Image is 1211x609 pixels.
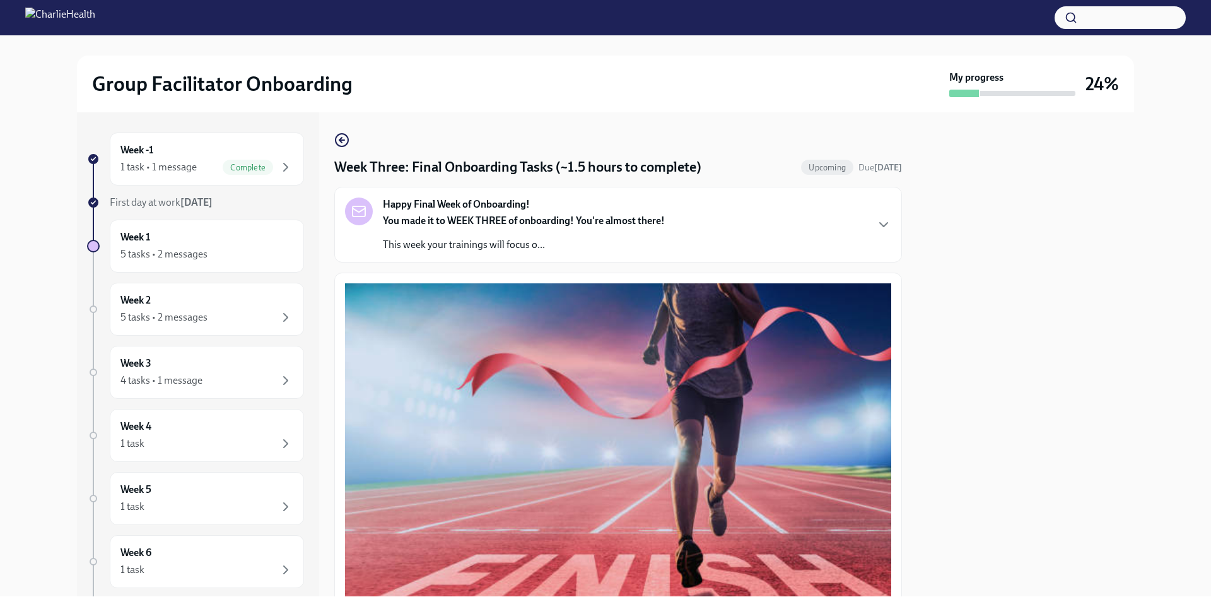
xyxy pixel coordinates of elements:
h6: Week 4 [120,420,151,434]
img: CharlieHealth [25,8,95,28]
h6: Week 1 [120,230,150,244]
h6: Week 6 [120,546,151,560]
h6: Week 2 [120,293,151,307]
a: Week -11 task • 1 messageComplete [87,133,304,186]
h2: Group Facilitator Onboarding [92,71,353,97]
span: First day at work [110,196,213,208]
div: 4 tasks • 1 message [120,374,202,387]
div: 1 task [120,500,144,514]
a: First day at work[DATE] [87,196,304,210]
span: October 18th, 2025 09:00 [858,162,902,174]
strong: You made it to WEEK THREE of onboarding! You're almost there! [383,215,665,227]
span: Upcoming [801,163,853,172]
div: 1 task [120,437,144,451]
div: 5 tasks • 2 messages [120,310,208,324]
h6: Week 5 [120,483,151,497]
p: This week your trainings will focus o... [383,238,665,252]
div: 1 task • 1 message [120,160,197,174]
h3: 24% [1085,73,1119,95]
span: Due [858,162,902,173]
span: Complete [223,163,273,172]
a: Week 34 tasks • 1 message [87,346,304,399]
h4: Week Three: Final Onboarding Tasks (~1.5 hours to complete) [334,158,701,177]
h6: Week -1 [120,143,153,157]
a: Week 25 tasks • 2 messages [87,283,304,336]
strong: Happy Final Week of Onboarding! [383,198,530,211]
strong: [DATE] [874,162,902,173]
div: 5 tasks • 2 messages [120,247,208,261]
a: Week 15 tasks • 2 messages [87,220,304,273]
a: Week 41 task [87,409,304,462]
a: Week 61 task [87,535,304,588]
strong: My progress [949,71,1003,85]
h6: Week 3 [120,357,151,370]
a: Week 51 task [87,472,304,525]
div: 1 task [120,563,144,577]
strong: [DATE] [180,196,213,208]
